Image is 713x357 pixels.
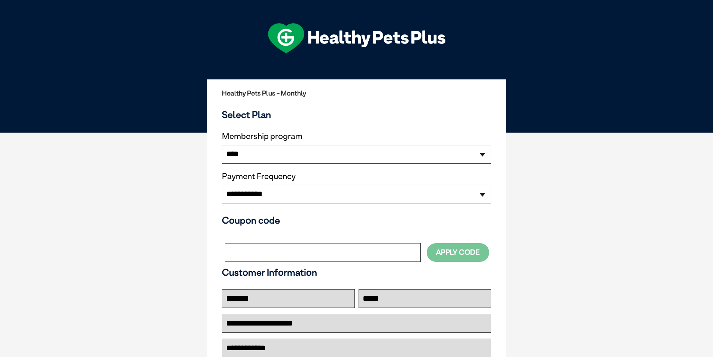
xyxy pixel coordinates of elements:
h3: Customer Information [222,267,491,278]
h3: Coupon code [222,215,491,226]
h2: Healthy Pets Plus - Monthly [222,90,491,97]
img: hpp-logo-landscape-green-white.png [268,23,445,53]
button: Apply Code [427,243,489,261]
label: Payment Frequency [222,172,296,181]
h3: Select Plan [222,109,491,120]
label: Membership program [222,131,491,141]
